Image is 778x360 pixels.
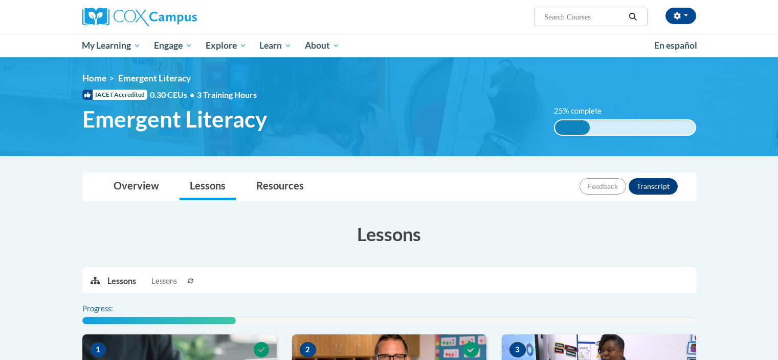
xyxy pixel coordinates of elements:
[118,73,191,83] span: Emergent Literacy
[305,39,340,52] span: About
[150,89,197,100] span: 0.30 CEUs
[82,8,277,26] a: Cox Campus
[90,342,106,357] span: 1
[654,40,697,51] span: En español
[580,178,626,195] button: Feedback
[82,73,106,83] a: Home
[147,34,199,57] a: Engage
[206,39,247,52] span: Explore
[253,34,298,57] a: Learn
[199,34,253,57] a: Explore
[259,39,292,52] span: Learn
[509,342,526,357] span: 3
[298,34,346,57] a: About
[82,303,141,314] label: Progress:
[629,178,678,195] button: Transcript
[151,276,177,287] span: Lessons
[82,39,141,52] span: My Learning
[82,105,267,133] span: Emergent Literacy
[67,34,712,57] div: Main menu
[246,173,314,200] a: Resources
[103,173,169,200] a: Overview
[154,39,192,52] span: Engage
[197,90,257,99] span: 3 Training Hours
[648,35,704,56] a: En español
[625,11,640,23] button: Search
[665,8,696,24] button: Account Settings
[555,120,590,135] div: 25% complete
[76,34,148,57] a: My Learning
[300,342,316,357] span: 2
[82,90,147,100] span: IACET Accredited
[190,90,194,99] span: •
[107,276,136,287] p: Lessons
[543,11,625,23] input: Search Courses
[82,221,696,247] h3: Lessons
[554,105,613,117] label: 25% complete
[180,173,236,200] a: Lessons
[82,8,197,26] img: Cox Campus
